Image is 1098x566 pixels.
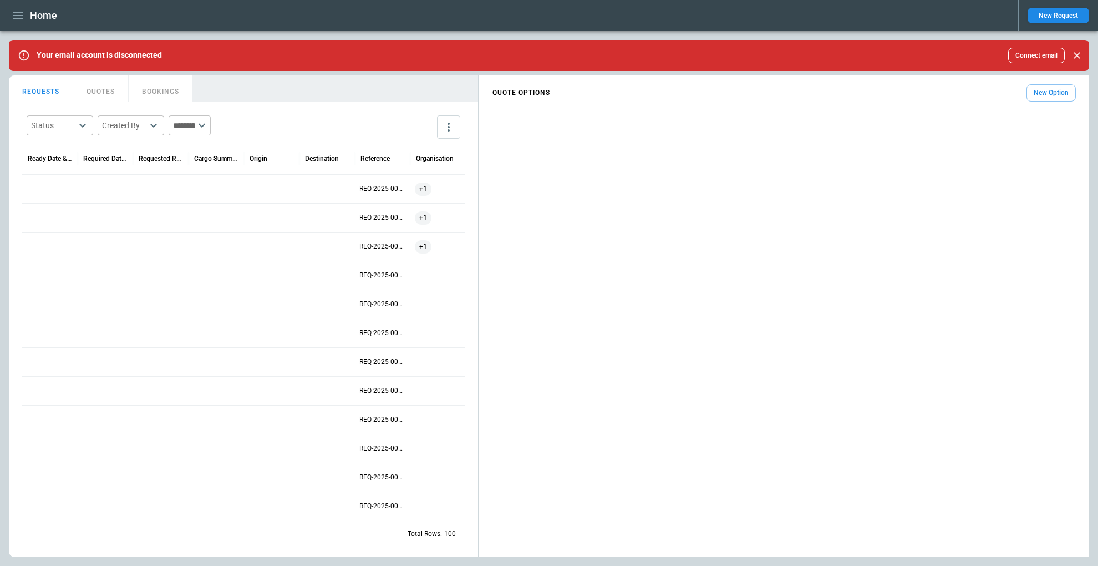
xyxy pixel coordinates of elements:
[415,233,431,261] span: +1
[359,444,406,453] p: REQ-2025-001919
[30,9,57,22] h1: Home
[415,204,431,232] span: +1
[305,155,339,163] div: Destination
[415,175,431,203] span: +1
[416,155,454,163] div: Organisation
[359,300,406,309] p: REQ-2025-001924
[37,50,162,60] p: Your email account is disconnected
[31,120,75,131] div: Status
[250,155,267,163] div: Origin
[83,155,128,163] div: Required Date & Time (UTC)
[1069,43,1085,68] div: dismiss
[129,75,193,102] button: BOOKINGS
[102,120,146,131] div: Created By
[359,329,406,338] p: REQ-2025-001923
[437,115,460,139] button: more
[408,529,442,539] p: Total Rows:
[9,75,73,102] button: REQUESTS
[359,213,406,223] p: REQ-2025-001927
[492,90,550,95] h4: QUOTE OPTIONS
[359,357,406,367] p: REQ-2025-001922
[479,80,1089,106] div: scrollable content
[194,155,238,163] div: Cargo Summary
[359,242,406,251] p: REQ-2025-001926
[73,75,129,102] button: QUOTES
[359,386,406,396] p: REQ-2025-001921
[1069,48,1085,63] button: Close
[28,155,72,163] div: Ready Date & Time (UTC)
[1028,8,1089,23] button: New Request
[359,473,406,482] p: REQ-2025-001918
[139,155,183,163] div: Requested Route
[359,415,406,424] p: REQ-2025-001920
[359,271,406,280] p: REQ-2025-001925
[359,184,406,194] p: REQ-2025-001928
[359,502,406,511] p: REQ-2025-001917
[1026,84,1076,102] button: New Option
[1008,48,1065,63] button: Connect email
[360,155,390,163] div: Reference
[444,529,456,539] p: 100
